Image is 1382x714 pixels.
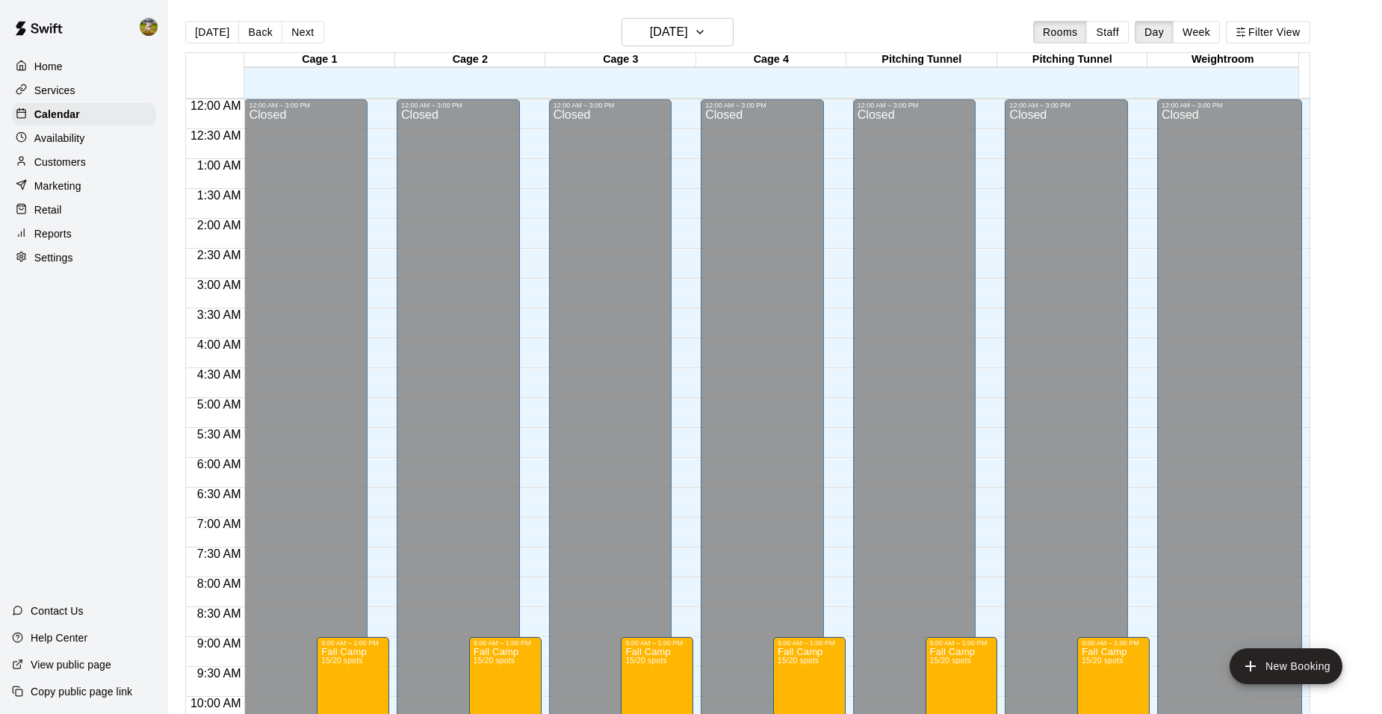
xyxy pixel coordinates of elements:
[930,639,994,647] div: 9:00 AM – 1:00 PM
[193,249,245,261] span: 2:30 AM
[1226,21,1310,43] button: Filter View
[12,151,156,173] a: Customers
[846,53,997,67] div: Pitching Tunnel
[193,607,245,620] span: 8:30 AM
[193,398,245,411] span: 5:00 AM
[705,102,819,109] div: 12:00 AM – 3:00 PM
[31,657,111,672] p: View public page
[1082,639,1145,647] div: 9:00 AM – 1:00 PM
[625,639,689,647] div: 9:00 AM – 1:00 PM
[395,53,546,67] div: Cage 2
[193,637,245,650] span: 9:00 AM
[193,547,245,560] span: 7:30 AM
[12,175,156,197] a: Marketing
[778,656,819,665] span: 15/20 spots filled
[187,99,245,112] span: 12:00 AM
[193,458,245,471] span: 6:00 AM
[321,656,362,665] span: 15/20 spots filled
[187,697,245,710] span: 10:00 AM
[474,639,537,647] div: 9:00 AM – 1:00 PM
[34,107,80,122] p: Calendar
[554,102,668,109] div: 12:00 AM – 3:00 PM
[997,53,1148,67] div: Pitching Tunnel
[858,102,972,109] div: 12:00 AM – 3:00 PM
[1147,53,1298,67] div: Weightroom
[34,155,86,170] p: Customers
[140,18,158,36] img: Jhonny Montoya
[1082,656,1123,665] span: 15/20 spots filled
[193,338,245,351] span: 4:00 AM
[34,83,75,98] p: Services
[321,639,385,647] div: 9:00 AM – 1:00 PM
[1162,102,1298,109] div: 12:00 AM – 3:00 PM
[34,226,72,241] p: Reports
[778,639,841,647] div: 9:00 AM – 1:00 PM
[34,178,81,193] p: Marketing
[193,368,245,381] span: 4:30 AM
[401,102,515,109] div: 12:00 AM – 3:00 PM
[12,246,156,269] a: Settings
[193,577,245,590] span: 8:00 AM
[31,630,87,645] p: Help Center
[12,103,156,125] a: Calendar
[625,656,666,665] span: 15/20 spots filled
[650,22,688,43] h6: [DATE]
[34,131,85,146] p: Availability
[1230,648,1342,684] button: add
[187,129,245,142] span: 12:30 AM
[12,55,156,78] a: Home
[249,102,363,109] div: 12:00 AM – 3:00 PM
[193,279,245,291] span: 3:00 AM
[622,18,734,46] button: [DATE]
[31,684,132,699] p: Copy public page link
[193,488,245,500] span: 6:30 AM
[12,127,156,149] a: Availability
[1173,21,1220,43] button: Week
[545,53,696,67] div: Cage 3
[1086,21,1129,43] button: Staff
[185,21,239,43] button: [DATE]
[193,219,245,232] span: 2:00 AM
[193,428,245,441] span: 5:30 AM
[282,21,323,43] button: Next
[34,250,73,265] p: Settings
[193,308,245,321] span: 3:30 AM
[34,202,62,217] p: Retail
[238,21,282,43] button: Back
[930,656,971,665] span: 15/20 spots filled
[12,199,156,221] a: Retail
[34,59,63,74] p: Home
[244,53,395,67] div: Cage 1
[193,159,245,172] span: 1:00 AM
[1009,102,1124,109] div: 12:00 AM – 3:00 PM
[31,603,84,618] p: Contact Us
[193,189,245,202] span: 1:30 AM
[12,223,156,245] a: Reports
[193,667,245,680] span: 9:30 AM
[1033,21,1087,43] button: Rooms
[12,79,156,102] a: Services
[1135,21,1174,43] button: Day
[696,53,847,67] div: Cage 4
[474,656,515,665] span: 15/20 spots filled
[137,12,168,42] div: Jhonny Montoya
[193,518,245,530] span: 7:00 AM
